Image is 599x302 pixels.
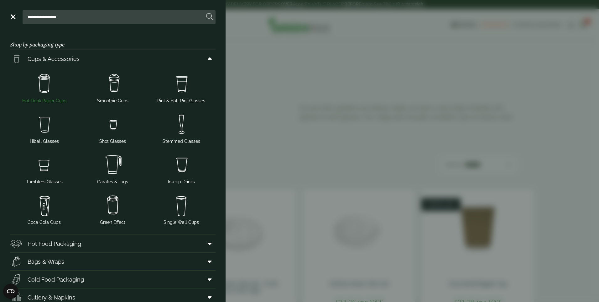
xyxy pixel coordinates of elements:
img: HotDrink_paperCup.svg [81,193,145,218]
a: Stemmed Glasses [149,111,213,146]
img: Incup_drinks.svg [149,152,213,177]
a: Coca Cola Cups [13,191,76,227]
button: Open CMP widget [3,284,18,299]
span: Smoothie Cups [97,98,128,104]
a: Hot Food Packaging [10,235,216,252]
span: Pint & Half Pint Glasses [157,98,205,104]
img: PintNhalf_cup.svg [10,52,23,65]
span: Cold Food Packaging [28,275,84,284]
img: HotDrink_paperCup.svg [13,71,76,96]
a: Pint & Half Pint Glasses [149,70,213,105]
img: Deli_box.svg [10,237,23,250]
a: Bags & Wraps [10,253,216,270]
a: Hiball Glasses [13,111,76,146]
img: cola.svg [13,193,76,218]
a: Green Effect [81,191,145,227]
span: In-cup Drinks [168,179,195,185]
span: Bags & Wraps [28,257,64,266]
img: Smoothie_cups.svg [81,71,145,96]
img: JugsNcaraffes.svg [81,152,145,177]
span: Cutlery & Napkins [28,293,75,302]
a: In-cup Drinks [149,151,213,186]
img: Paper_carriers.svg [10,255,23,268]
span: Cups & Accessories [28,55,80,63]
span: Single Wall Cups [164,219,199,226]
span: Coca Cola Cups [28,219,61,226]
h3: Shop by packaging type [10,32,216,50]
span: Tumblers Glasses [26,179,63,185]
span: Hot Drink Paper Cups [22,98,66,104]
a: Shot Glasses [81,111,145,146]
a: Smoothie Cups [81,70,145,105]
a: Tumblers Glasses [13,151,76,186]
span: Hot Food Packaging [28,240,81,248]
span: Carafes & Jugs [97,179,128,185]
a: Carafes & Jugs [81,151,145,186]
a: Single Wall Cups [149,191,213,227]
img: PintNhalf_cup.svg [149,71,213,96]
img: Sandwich_box.svg [10,273,23,286]
span: Hiball Glasses [30,138,59,145]
a: Cold Food Packaging [10,271,216,288]
img: Stemmed_glass.svg [149,112,213,137]
a: Hot Drink Paper Cups [13,70,76,105]
a: Cups & Accessories [10,50,216,67]
span: Stemmed Glasses [163,138,200,145]
span: Shot Glasses [99,138,126,145]
img: Tumbler_glass.svg [13,152,76,177]
span: Green Effect [100,219,125,226]
img: plain-soda-cup.svg [149,193,213,218]
img: Shot_glass.svg [81,112,145,137]
img: Hiball.svg [13,112,76,137]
